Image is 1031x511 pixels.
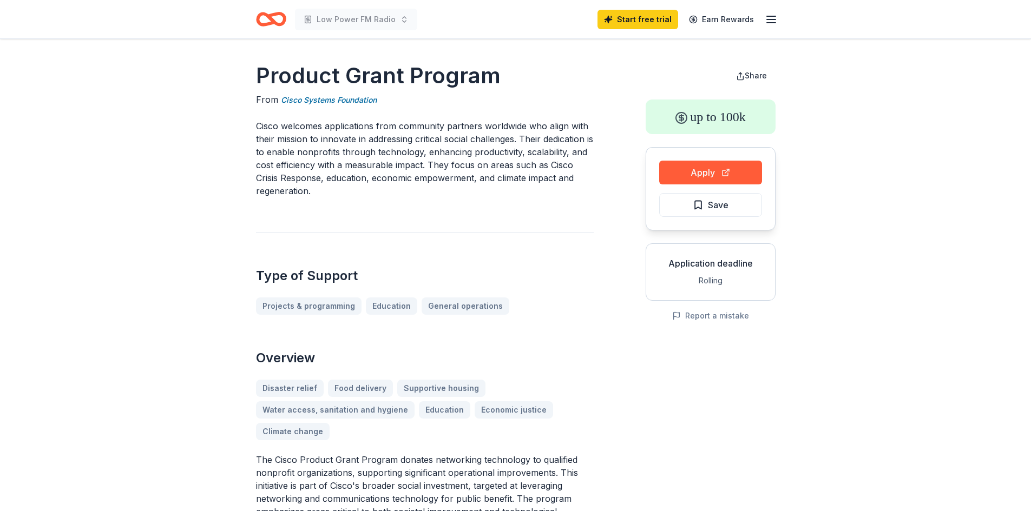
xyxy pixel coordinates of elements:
a: Education [366,297,417,315]
button: Save [659,193,762,217]
a: General operations [422,297,509,315]
button: Report a mistake [672,309,749,322]
p: Cisco welcomes applications from community partners worldwide who align with their mission to inn... [256,120,594,197]
span: Save [708,198,728,212]
div: Rolling [655,274,766,287]
div: Application deadline [655,257,766,270]
span: Share [745,71,767,80]
h2: Overview [256,349,594,367]
a: Earn Rewards [682,10,760,29]
a: Start free trial [597,10,678,29]
button: Share [727,65,776,87]
h1: Product Grant Program [256,61,594,91]
div: From [256,93,594,107]
a: Cisco Systems Foundation [281,94,377,107]
a: Home [256,6,286,32]
button: Apply [659,161,762,184]
h2: Type of Support [256,267,594,284]
span: Low Power FM Radio [317,13,396,26]
button: Low Power FM Radio [295,9,417,30]
div: up to 100k [646,99,776,134]
a: Projects & programming [256,297,362,315]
